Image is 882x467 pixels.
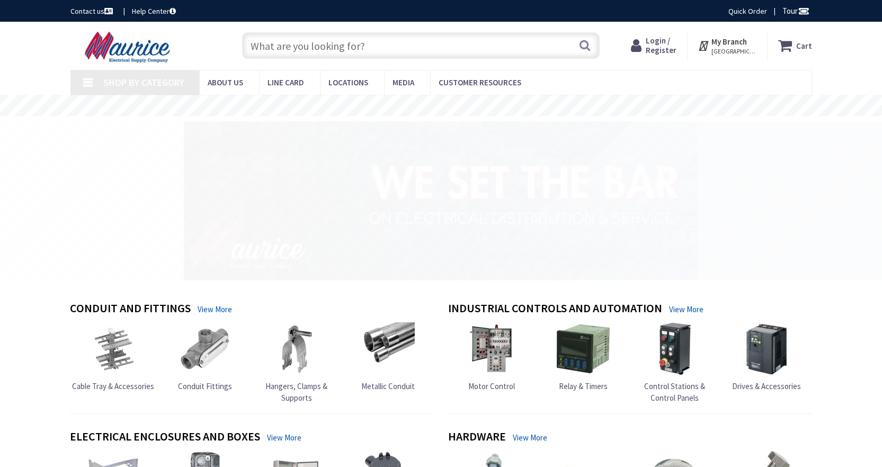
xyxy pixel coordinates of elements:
[178,381,232,391] span: Conduit Fittings
[646,36,676,55] span: Login / Register
[70,302,191,317] h4: Conduit and Fittings
[178,322,232,392] a: Conduit Fittings Conduit Fittings
[439,77,521,87] span: Customer Resources
[179,322,231,375] img: Conduit Fittings
[448,302,662,317] h4: Industrial Controls and Automation
[70,430,260,445] h4: Electrical Enclosures and Boxes
[557,322,610,392] a: Relay & Timers Relay & Timers
[711,47,756,56] span: [GEOGRAPHIC_DATA], [GEOGRAPHIC_DATA]
[268,77,304,87] span: Line Card
[328,77,368,87] span: Locations
[778,36,812,55] a: Cart
[669,304,703,315] a: View More
[559,381,608,391] span: Relay & Timers
[631,322,718,403] a: Control Stations & Control Panels Control Stations & Control Panels
[631,36,676,55] a: Login / Register
[267,432,301,443] a: View More
[87,322,140,375] img: Cable Tray & Accessories
[740,322,793,375] img: Drives & Accessories
[648,322,701,375] img: Control Stations & Control Panels
[198,304,232,315] a: View More
[465,322,518,375] img: Motor Control
[361,381,415,391] span: Metallic Conduit
[361,322,415,392] a: Metallic Conduit Metallic Conduit
[465,322,518,392] a: Motor Control Motor Control
[70,6,115,16] a: Contact us
[242,32,600,59] input: What are you looking for?
[72,322,154,392] a: Cable Tray & Accessories Cable Tray & Accessories
[362,322,415,375] img: Metallic Conduit
[557,322,610,375] img: Relay & Timers
[265,381,327,402] span: Hangers, Clamps & Supports
[345,100,539,112] rs-layer: Free Same Day Pickup at 15 Locations
[468,381,515,391] span: Motor Control
[208,77,243,87] span: About us
[716,217,842,254] rs-layer: to hit the road.
[171,118,702,283] img: 1_1.png
[270,322,323,375] img: Hangers, Clamps & Supports
[72,381,154,391] span: Cable Tray & Accessories
[393,77,414,87] span: Media
[728,6,767,16] a: Quick Order
[448,430,506,445] h4: Hardware
[711,37,747,47] strong: My Branch
[698,36,756,55] div: My Branch [GEOGRAPHIC_DATA], [GEOGRAPHIC_DATA]
[253,322,340,403] a: Hangers, Clamps & Supports Hangers, Clamps & Supports
[103,76,184,89] span: Shop By Category
[796,36,812,55] strong: Cart
[513,432,547,443] a: View More
[132,6,176,16] a: Help Center
[644,381,705,402] span: Control Stations & Control Panels
[732,381,801,391] span: Drives & Accessories
[70,31,188,64] img: Maurice Electrical Supply Company
[732,322,801,392] a: Drives & Accessories Drives & Accessories
[782,6,809,16] span: Tour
